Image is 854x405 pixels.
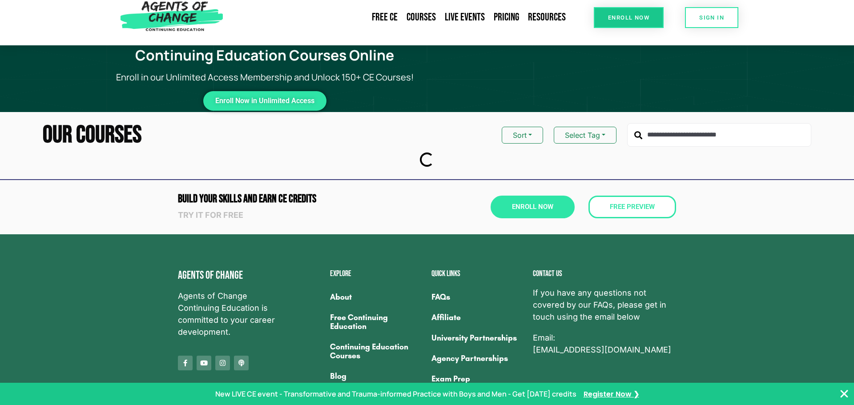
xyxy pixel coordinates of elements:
span: Agents of Change Continuing Education is committed to your career development. [178,290,286,338]
button: Select Tag [554,127,616,144]
h4: Agents of Change [178,270,286,281]
a: Exam Prep [431,369,524,389]
p: New LIVE CE event - Transformative and Trauma-informed Practice with Boys and Men - Get [DATE] cr... [215,389,576,399]
button: Sort [502,127,543,144]
span: Enroll Now in Unlimited Access [215,98,314,104]
h2: Contact us [533,270,676,278]
span: If you have any questions not covered by our FAQs, please get in touch using the email below [533,287,676,323]
a: Affiliate [431,307,524,328]
span: Free Preview [610,204,655,210]
a: Blog [330,366,423,386]
a: FAQs [431,287,524,307]
span: Enroll Now [512,204,553,210]
a: Register Now ❯ [584,389,639,400]
button: Close Banner [839,389,850,399]
h2: Our Courses [43,123,141,147]
a: University Partnerships [431,328,524,348]
a: Live Events [440,7,489,28]
span: Enroll Now [608,15,649,20]
h2: Quick Links [431,270,524,278]
a: Agency Partnerships [431,348,524,369]
a: Enroll Now [594,7,664,28]
h2: Build Your Skills and Earn CE CREDITS [178,193,423,205]
a: Courses [402,7,440,28]
a: Free Continuing Education [330,307,423,337]
a: Continuing Education Courses [330,337,423,366]
a: Pricing [489,7,524,28]
a: [EMAIL_ADDRESS][DOMAIN_NAME] [533,344,671,356]
a: Resources [524,7,570,28]
a: Free Preview [588,196,676,218]
a: Enroll Now [491,196,575,218]
a: SIGN IN [685,7,738,28]
strong: Try it for free [178,210,243,220]
a: Free CE [367,7,402,28]
span: SIGN IN [699,15,724,20]
h1: Continuing Education Courses Online [108,47,422,64]
h2: Explore [330,270,423,278]
nav: Menu [228,7,570,28]
p: Enroll in our Unlimited Access Membership and Unlock 150+ CE Courses! [102,71,427,84]
a: About [330,287,423,307]
nav: Menu [431,287,524,389]
p: Email: [533,332,676,356]
a: Enroll Now in Unlimited Access [203,91,326,111]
